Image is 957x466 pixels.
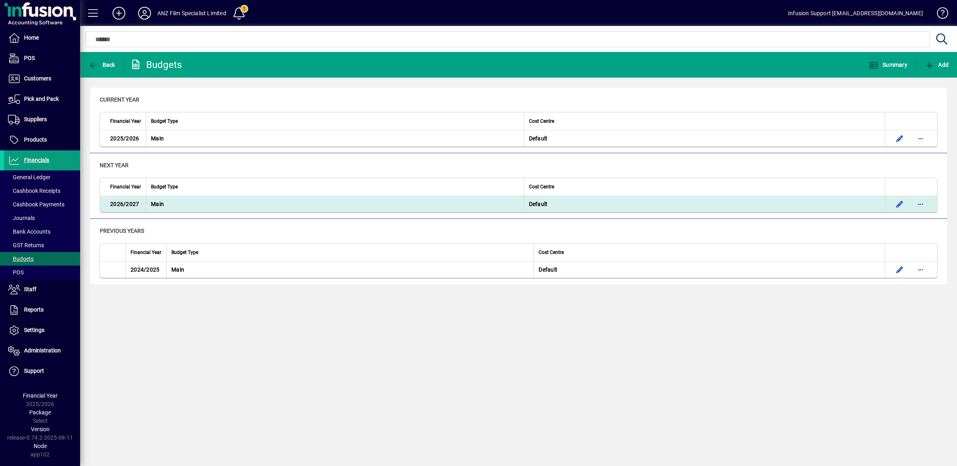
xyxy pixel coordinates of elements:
button: More options [914,263,927,276]
span: Home [24,34,39,41]
span: Cost Centre [529,117,554,126]
span: Next Year [100,162,129,168]
div: Infusion Support [EMAIL_ADDRESS][DOMAIN_NAME] [788,7,923,20]
a: Administration [4,341,80,361]
span: Bank Accounts [8,228,50,235]
a: Bank Accounts [4,225,80,238]
span: Default [529,135,548,142]
span: Main [171,266,184,273]
button: Back [86,58,117,72]
a: Staff [4,280,80,300]
a: General Ledger [4,170,80,184]
span: Cost Centre [529,182,554,191]
a: Support [4,361,80,381]
span: Administration [24,347,61,354]
span: General Ledger [8,174,50,180]
span: Financial Year [110,182,141,191]
span: Previous Years [100,228,144,234]
button: Edit [893,198,906,210]
span: Version [31,426,50,432]
span: POS [24,55,35,61]
span: Package [29,409,51,416]
span: Support [24,368,44,374]
span: Main [151,135,164,142]
span: Pick and Pack [24,96,59,102]
a: Settings [4,320,80,340]
span: 2026/2027 [110,201,139,207]
span: Node [34,443,47,449]
span: Current Year [100,96,139,103]
a: POS [4,266,80,279]
span: Cashbook Receipts [8,188,60,194]
span: GST Returns [8,242,44,248]
span: Customers [24,75,51,82]
span: Back [88,62,115,68]
a: Journals [4,211,80,225]
span: Default [529,201,548,207]
button: More options [914,132,927,145]
a: GST Returns [4,238,80,252]
button: Edit [893,263,906,276]
button: Edit [893,132,906,145]
span: Cost Centre [539,248,564,257]
span: Financial Year [131,248,161,257]
span: Reports [24,306,44,313]
a: Pick and Pack [4,89,80,109]
a: Budgets [4,252,80,266]
a: Cashbook Payments [4,198,80,211]
span: 2024/2025 [131,266,159,273]
div: Budgets [130,58,182,71]
a: POS [4,48,80,68]
span: Default [539,266,557,273]
button: Profile [132,6,157,20]
span: Summary [869,62,907,68]
a: Home [4,28,80,48]
app-page-header-button: Back [80,58,124,72]
span: Financial Year [110,117,141,126]
span: Products [24,136,47,143]
a: Customers [4,69,80,89]
span: Staff [24,286,36,292]
button: Add [106,6,132,20]
span: Journals [8,215,35,221]
span: Financials [24,157,49,163]
span: Budget Type [151,117,178,126]
button: More options [914,198,927,210]
span: POS [8,269,24,276]
app-page-header-button: Summary [860,58,916,72]
span: Main [151,201,164,207]
span: Settings [24,327,44,333]
span: Budgets [8,256,34,262]
span: Financial Year [23,392,58,399]
button: Add [923,58,951,72]
a: Products [4,130,80,150]
span: Budget Type [171,248,198,257]
a: Reports [4,300,80,320]
a: Knowledge Base [931,2,947,28]
a: Cashbook Receipts [4,184,80,198]
span: Suppliers [24,116,47,122]
div: ANZ Film Specialist Limited [157,7,226,20]
a: Suppliers [4,110,80,130]
span: Cashbook Payments [8,201,64,208]
span: Add [925,62,949,68]
span: Budget Type [151,182,178,191]
span: 2025/2026 [110,135,139,142]
button: Summary [867,58,909,72]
